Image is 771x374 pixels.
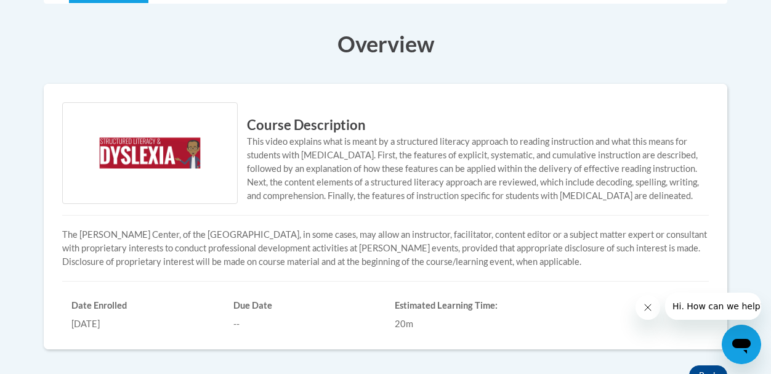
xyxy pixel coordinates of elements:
h6: Due Date [233,300,377,311]
h3: Overview [44,28,727,59]
span: Hi. How can we help? [7,9,100,18]
div: This video explains what is meant by a structured literacy approach to reading instruction and wh... [62,135,709,203]
iframe: Close message [636,295,660,320]
h3: Course Description [62,116,709,135]
div: -- [233,317,377,331]
p: The [PERSON_NAME] Center, of the [GEOGRAPHIC_DATA], in some cases, may allow an instructor, facil... [62,228,709,269]
img: Course logo image [62,102,238,204]
iframe: Message from company [665,293,761,320]
h6: Estimated Learning Time: [395,300,538,311]
div: 20m [395,317,538,331]
div: [DATE] [71,317,215,331]
h6: Date Enrolled [71,300,215,311]
iframe: Button to launch messaging window [722,325,761,364]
